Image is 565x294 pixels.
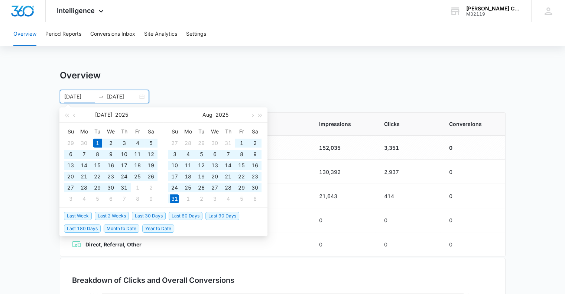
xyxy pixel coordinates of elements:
[248,149,262,160] td: 2025-08-09
[184,183,192,192] div: 25
[85,241,142,248] strong: Direct, Referral, Other
[181,149,195,160] td: 2025-08-04
[237,150,246,159] div: 8
[131,182,144,193] td: 2025-08-01
[250,139,259,148] div: 2
[45,22,81,46] button: Period Reports
[248,182,262,193] td: 2025-08-30
[144,126,158,138] th: Sa
[466,6,520,12] div: account name
[210,150,219,159] div: 6
[144,171,158,182] td: 2025-07-26
[168,171,181,182] td: 2025-08-17
[79,172,88,181] div: 21
[208,193,221,204] td: 2025-09-03
[104,182,117,193] td: 2025-07-30
[77,193,91,204] td: 2025-08-04
[205,212,239,220] span: Last 90 Days
[375,208,440,232] td: 0
[104,160,117,171] td: 2025-07-16
[144,138,158,149] td: 2025-07-05
[79,150,88,159] div: 7
[120,194,129,203] div: 7
[146,194,155,203] div: 9
[181,171,195,182] td: 2025-08-18
[117,149,131,160] td: 2025-07-10
[64,149,77,160] td: 2025-07-06
[221,171,235,182] td: 2025-08-21
[195,126,208,138] th: Tu
[64,224,101,233] span: Last 180 Days
[106,172,115,181] div: 23
[117,171,131,182] td: 2025-07-24
[98,94,104,100] span: swap-right
[72,275,234,286] h3: Breakdown of Clicks and Overall Conversions
[170,150,179,159] div: 3
[197,139,206,148] div: 29
[77,149,91,160] td: 2025-07-07
[133,172,142,181] div: 25
[91,160,104,171] td: 2025-07-15
[237,161,246,170] div: 15
[168,182,181,193] td: 2025-08-24
[224,150,233,159] div: 7
[197,161,206,170] div: 12
[168,149,181,160] td: 2025-08-03
[210,194,219,203] div: 3
[250,161,259,170] div: 16
[117,138,131,149] td: 2025-07-03
[91,171,104,182] td: 2025-07-22
[168,160,181,171] td: 2025-08-10
[104,171,117,182] td: 2025-07-23
[93,194,102,203] div: 5
[144,182,158,193] td: 2025-08-02
[384,120,431,128] span: Clicks
[375,184,440,208] td: 414
[440,136,505,160] td: 0
[144,149,158,160] td: 2025-07-12
[106,194,115,203] div: 6
[64,212,92,220] span: Last Week
[235,193,248,204] td: 2025-09-05
[170,172,179,181] div: 17
[13,22,36,46] button: Overview
[224,139,233,148] div: 31
[146,183,155,192] div: 2
[93,150,102,159] div: 8
[104,138,117,149] td: 2025-07-02
[224,161,233,170] div: 14
[440,160,505,184] td: 0
[221,149,235,160] td: 2025-08-07
[93,139,102,148] div: 1
[104,126,117,138] th: We
[184,194,192,203] div: 1
[210,172,219,181] div: 20
[237,139,246,148] div: 1
[466,12,520,17] div: account id
[91,182,104,193] td: 2025-07-29
[91,138,104,149] td: 2025-07-01
[208,149,221,160] td: 2025-08-06
[250,172,259,181] div: 23
[449,120,493,128] span: Conversions
[181,182,195,193] td: 2025-08-25
[195,160,208,171] td: 2025-08-12
[77,160,91,171] td: 2025-07-14
[93,172,102,181] div: 22
[181,193,195,204] td: 2025-09-01
[106,183,115,192] div: 30
[117,182,131,193] td: 2025-07-31
[64,193,77,204] td: 2025-08-03
[235,182,248,193] td: 2025-08-29
[66,150,75,159] div: 6
[197,194,206,203] div: 2
[208,182,221,193] td: 2025-08-27
[117,193,131,204] td: 2025-08-07
[142,224,174,233] span: Year to Date
[215,107,228,122] button: 2025
[248,126,262,138] th: Sa
[131,138,144,149] td: 2025-07-04
[64,138,77,149] td: 2025-06-29
[181,126,195,138] th: Mo
[224,183,233,192] div: 28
